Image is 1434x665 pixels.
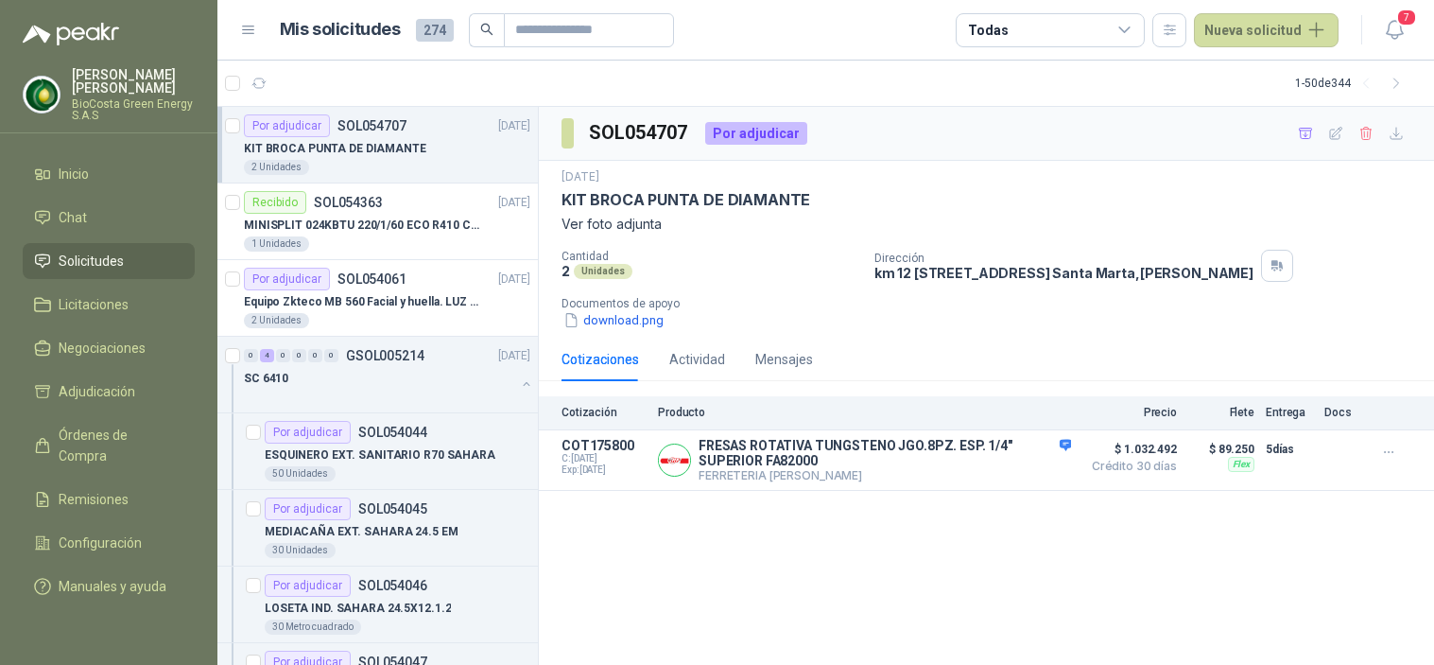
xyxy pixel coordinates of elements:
p: SOL054707 [337,119,406,132]
div: Cotizaciones [562,349,639,370]
p: [PERSON_NAME] [PERSON_NAME] [72,68,195,95]
p: SC 6410 [244,370,288,388]
a: Por adjudicarSOL054044ESQUINERO EXT. SANITARIO R70 SAHARA50 Unidades [217,413,538,490]
a: Remisiones [23,481,195,517]
p: Equipo Zkteco MB 560 Facial y huella. LUZ VISIBLE [244,293,479,311]
span: 274 [416,19,454,42]
a: Manuales y ayuda [23,569,195,604]
span: Inicio [59,164,89,184]
div: 30 Unidades [265,543,336,558]
span: Crédito 30 días [1082,461,1177,472]
div: 0 [276,349,290,362]
span: Manuales y ayuda [59,576,166,597]
p: Producto [658,406,1071,419]
p: Flete [1188,406,1254,419]
span: Licitaciones [59,294,129,315]
p: SOL054045 [358,502,427,516]
div: 2 Unidades [244,160,309,175]
a: Configuración [23,525,195,561]
h1: Mis solicitudes [280,16,401,44]
p: [DATE] [498,194,530,212]
div: Recibido [244,191,306,214]
a: Adjudicación [23,374,195,410]
p: Entrega [1266,406,1313,419]
p: MINISPLIT 024KBTU 220/1/60 ECO R410 C/FR [244,217,479,235]
a: Por adjudicarSOL054046LOSETA IND. SAHARA 24.5X12.1.230 Metro cuadrado [217,567,538,643]
div: Por adjudicar [265,498,351,520]
a: Por adjudicarSOL054061[DATE] Equipo Zkteco MB 560 Facial y huella. LUZ VISIBLE2 Unidades [217,260,538,337]
p: SOL054061 [337,272,406,286]
button: download.png [562,310,665,330]
p: 5 días [1266,438,1313,461]
p: [DATE] [498,271,530,289]
p: 2 [562,263,570,279]
div: 30 Metro cuadrado [265,620,361,635]
h3: SOL054707 [589,118,690,148]
div: 0 [308,349,322,362]
p: [DATE] [498,347,530,365]
span: C: [DATE] [562,453,647,464]
div: 1 - 50 de 344 [1295,68,1411,98]
span: Chat [59,207,87,228]
p: Ver foto adjunta [562,214,1411,235]
span: Negociaciones [59,338,146,359]
div: 2 Unidades [244,313,309,328]
p: MEDIACAÑA EXT. SAHARA 24.5 EM [265,523,458,541]
p: [DATE] [562,168,599,186]
div: Unidades [574,264,632,279]
span: Remisiones [59,489,129,510]
a: Inicio [23,156,195,192]
p: Documentos de apoyo [562,297,1426,310]
div: Por adjudicar [244,268,330,290]
span: Exp: [DATE] [562,464,647,476]
div: 50 Unidades [265,466,336,481]
p: Cantidad [562,250,859,263]
p: Precio [1082,406,1177,419]
img: Logo peakr [23,23,119,45]
span: Adjudicación [59,381,135,402]
p: LOSETA IND. SAHARA 24.5X12.1.2 [265,600,451,618]
a: Por adjudicarSOL054707[DATE] KIT BROCA PUNTA DE DIAMANTE2 Unidades [217,107,538,184]
img: Company Logo [659,445,690,476]
div: 0 [292,349,306,362]
p: FERRETERIA [PERSON_NAME] [699,468,1071,482]
p: Dirección [874,252,1253,265]
p: KIT BROCA PUNTA DE DIAMANTE [562,190,810,210]
span: Órdenes de Compra [59,425,177,466]
p: SOL054363 [314,196,383,209]
div: Por adjudicar [244,114,330,137]
span: Solicitudes [59,251,124,271]
a: RecibidoSOL054363[DATE] MINISPLIT 024KBTU 220/1/60 ECO R410 C/FR1 Unidades [217,184,538,260]
span: Configuración [59,533,142,553]
p: GSOL005214 [346,349,424,362]
a: 0 4 0 0 0 0 GSOL005214[DATE] SC 6410 [244,344,534,405]
span: search [480,23,493,36]
p: Cotización [562,406,647,419]
p: Docs [1324,406,1362,419]
div: 0 [244,349,258,362]
p: KIT BROCA PUNTA DE DIAMANTE [244,140,426,158]
div: Actividad [669,349,725,370]
a: Órdenes de Compra [23,417,195,474]
div: Mensajes [755,349,813,370]
p: ESQUINERO EXT. SANITARIO R70 SAHARA [265,446,495,464]
button: Nueva solicitud [1194,13,1339,47]
div: 0 [324,349,338,362]
div: 4 [260,349,274,362]
div: Todas [968,20,1008,41]
a: Negociaciones [23,330,195,366]
div: Por adjudicar [705,122,807,145]
p: km 12 [STREET_ADDRESS] Santa Marta , [PERSON_NAME] [874,265,1253,281]
div: Por adjudicar [265,574,351,597]
a: Solicitudes [23,243,195,279]
p: SOL054046 [358,579,427,592]
div: Flex [1228,457,1254,472]
a: Por adjudicarSOL054045MEDIACAÑA EXT. SAHARA 24.5 EM30 Unidades [217,490,538,567]
p: COT175800 [562,438,647,453]
p: FRESAS ROTATIVA TUNGSTENO JGO.8PZ. ESP. 1/4" SUPERIOR FA82000 [699,438,1071,468]
p: SOL054044 [358,426,427,439]
button: 7 [1377,13,1411,47]
p: [DATE] [498,117,530,135]
div: 1 Unidades [244,236,309,252]
img: Company Logo [24,77,60,113]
